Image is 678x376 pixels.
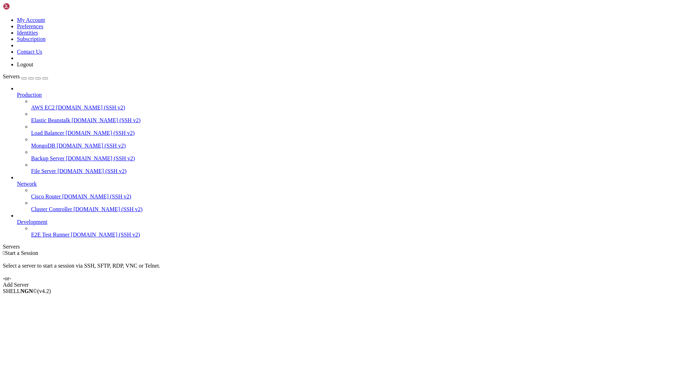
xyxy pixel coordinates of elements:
[31,206,72,212] span: Cluster Controller
[17,181,37,187] span: Network
[31,232,675,238] a: E2E Test Runner [DOMAIN_NAME] (SSH v2)
[31,200,675,213] li: Cluster Controller [DOMAIN_NAME] (SSH v2)
[17,23,43,29] a: Preferences
[17,92,675,98] a: Production
[17,181,675,187] a: Network
[17,219,47,225] span: Development
[17,36,46,42] a: Subscription
[17,30,38,36] a: Identities
[17,85,675,174] li: Production
[31,130,64,136] span: Load Balancer
[66,130,135,136] span: [DOMAIN_NAME] (SSH v2)
[71,232,140,238] span: [DOMAIN_NAME] (SSH v2)
[56,143,126,149] span: [DOMAIN_NAME] (SSH v2)
[17,92,42,98] span: Production
[31,117,675,124] a: Elastic Beanstalk [DOMAIN_NAME] (SSH v2)
[31,111,675,124] li: Elastic Beanstalk [DOMAIN_NAME] (SSH v2)
[5,250,38,256] span: Start a Session
[17,49,42,55] a: Contact Us
[3,244,675,250] div: Servers
[17,174,675,213] li: Network
[31,143,55,149] span: MongoDB
[31,155,65,161] span: Backup Server
[3,250,5,256] span: 
[31,98,675,111] li: AWS EC2 [DOMAIN_NAME] (SSH v2)
[56,105,125,111] span: [DOMAIN_NAME] (SSH v2)
[3,282,675,288] div: Add Server
[31,143,675,149] a: MongoDB [DOMAIN_NAME] (SSH v2)
[58,168,127,174] span: [DOMAIN_NAME] (SSH v2)
[31,168,56,174] span: File Server
[3,73,20,79] span: Servers
[17,17,45,23] a: My Account
[3,3,43,10] img: Shellngn
[31,193,675,200] a: Cisco Router [DOMAIN_NAME] (SSH v2)
[31,168,675,174] a: File Server [DOMAIN_NAME] (SSH v2)
[3,73,48,79] a: Servers
[20,288,33,294] b: NGN
[31,193,61,199] span: Cisco Router
[31,105,55,111] span: AWS EC2
[3,256,675,282] div: Select a server to start a session via SSH, SFTP, RDP, VNC or Telnet. -or-
[31,206,675,213] a: Cluster Controller [DOMAIN_NAME] (SSH v2)
[31,130,675,136] a: Load Balancer [DOMAIN_NAME] (SSH v2)
[62,193,131,199] span: [DOMAIN_NAME] (SSH v2)
[31,232,70,238] span: E2E Test Runner
[66,155,135,161] span: [DOMAIN_NAME] (SSH v2)
[72,117,141,123] span: [DOMAIN_NAME] (SSH v2)
[31,117,70,123] span: Elastic Beanstalk
[31,149,675,162] li: Backup Server [DOMAIN_NAME] (SSH v2)
[31,124,675,136] li: Load Balancer [DOMAIN_NAME] (SSH v2)
[31,162,675,174] li: File Server [DOMAIN_NAME] (SSH v2)
[31,225,675,238] li: E2E Test Runner [DOMAIN_NAME] (SSH v2)
[73,206,143,212] span: [DOMAIN_NAME] (SSH v2)
[37,288,51,294] span: 4.2.0
[31,155,675,162] a: Backup Server [DOMAIN_NAME] (SSH v2)
[17,61,33,67] a: Logout
[31,136,675,149] li: MongoDB [DOMAIN_NAME] (SSH v2)
[17,219,675,225] a: Development
[31,105,675,111] a: AWS EC2 [DOMAIN_NAME] (SSH v2)
[17,213,675,238] li: Development
[31,187,675,200] li: Cisco Router [DOMAIN_NAME] (SSH v2)
[3,288,51,294] span: SHELL ©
